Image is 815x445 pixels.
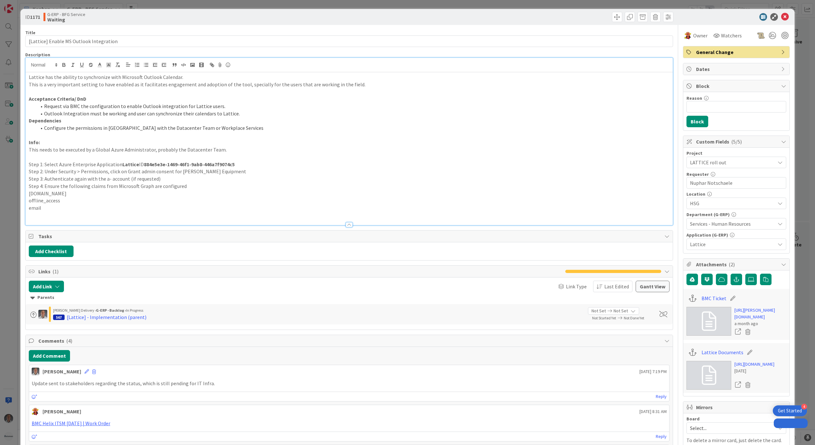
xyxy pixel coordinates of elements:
a: BMC Ticket [701,294,726,302]
button: Add Link [29,281,64,292]
label: Requester [686,171,709,177]
li: Outlook Integration must be working and user can synchronize their calendars to Lattice. [36,110,670,117]
a: Reply [656,393,667,401]
span: Board [686,417,700,421]
div: [PERSON_NAME] [43,368,81,375]
span: G-ERP - BFG Service [47,12,85,17]
li: Configure the permissions in [GEOGRAPHIC_DATA] with the Datacenter Team or Workplace Services [36,124,670,132]
span: Last Edited [604,283,629,290]
span: In Progress [126,308,143,313]
button: Add Comment [29,350,70,362]
span: Link Type [566,283,587,290]
li: Request via BMC the configuration to enable Outlook integration for Lattice users. [36,103,670,110]
div: Project [686,151,786,155]
div: Location [686,192,786,196]
button: Last Edited [593,281,632,292]
span: Comments [38,337,662,345]
p: This needs to be executed by a Global Azure Administrator, probably the Datacenter Team. [29,146,670,153]
span: Watchers [721,32,742,39]
button: Add Checklist [29,246,74,257]
span: Not Set [614,308,628,314]
span: [PERSON_NAME] Delivery › [53,308,96,313]
div: [Lattice] - Implementation (parent) [67,313,146,321]
span: LATTICE roll out [690,158,772,167]
p: Step 1: Select Azure Enterprise Application ID [29,161,670,168]
div: a month ago [734,320,786,327]
img: PS [38,310,47,319]
a: Reply [656,433,667,441]
p: Step 3: Authenticate again with the a- account (if requested) [29,175,670,183]
span: Services - Human Resources [690,220,775,228]
span: Description [25,52,50,58]
div: Parents [30,294,668,301]
div: Application (G-ERP) [686,233,786,237]
b: 1171 [30,14,40,20]
p: Lattice has the ability to synchronize with Microsoft Outlook Calendar. [29,74,670,81]
span: HSG [690,199,775,207]
span: ( 1 ) [52,268,59,275]
input: type card name here... [25,35,673,47]
button: Gantt View [636,281,670,292]
a: Open [734,381,741,389]
span: ( 4 ) [66,338,72,344]
p: offline_access [29,197,670,204]
span: ( 5/5 ) [731,138,742,145]
b: Waiting [47,17,85,22]
span: Custom Fields [696,138,778,145]
strong: Info: [29,139,40,145]
label: Reason [686,95,702,101]
div: Department (G-ERP) [686,212,786,217]
span: Lattice [690,240,775,248]
p: Update sent to stakeholders regarding the status, which is still pending for IT Infra. [32,380,667,387]
span: [DATE] 8:31 AM [639,408,667,415]
strong: 884e5e3e-1469-46f1-9ab8-446a7f9074c5 [144,161,235,168]
span: General Change [696,48,778,56]
p: [DOMAIN_NAME] [29,190,670,197]
a: [URL][DOMAIN_NAME] [734,361,774,368]
img: PS [32,368,39,375]
span: Dates [696,65,778,73]
p: Step 2: Under Security > Permissions, click on Grant admin consent for [PERSON_NAME] Equipment [29,168,670,175]
span: Not Done Yet [624,316,644,320]
span: [DATE] 7:19 PM [639,368,667,375]
p: Step 4: Ensure the following claims from Microsoft Graph are configured [29,183,670,190]
span: Links [38,268,562,275]
span: ID [25,13,40,21]
span: ( 2 ) [729,261,735,268]
p: This is a very important setting to have enabled as it facilitates engagement and adoption of the... [29,81,670,88]
a: Open [734,328,741,336]
div: 4 [801,404,807,410]
span: Mirrors [696,403,778,411]
span: Not Started Yet [592,316,616,320]
a: [URL][PERSON_NAME][DOMAIN_NAME] [734,307,786,320]
a: BMC Helix ITSM [DATE] | Work Order [32,420,110,426]
div: Open Get Started checklist, remaining modules: 4 [773,405,807,416]
img: LC [32,408,39,415]
div: 567 [53,315,65,320]
button: Block [686,116,708,127]
label: Title [25,30,35,35]
div: [DATE] [734,368,774,374]
strong: Lattice [122,161,139,168]
strong: Dependencies [29,117,61,124]
a: Lattice Documents [701,348,743,356]
strong: Acceptance Criteria/ DnD [29,96,86,102]
p: email [29,204,670,212]
b: G-ERP - Backlog › [96,308,126,313]
div: [PERSON_NAME] [43,408,81,415]
span: Owner [693,32,708,39]
div: Get Started [778,408,802,414]
img: LC [684,32,692,39]
span: Not Set [592,308,606,314]
span: Select... [690,424,772,433]
span: Attachments [696,261,778,268]
span: Tasks [38,232,662,240]
span: Block [696,82,778,90]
